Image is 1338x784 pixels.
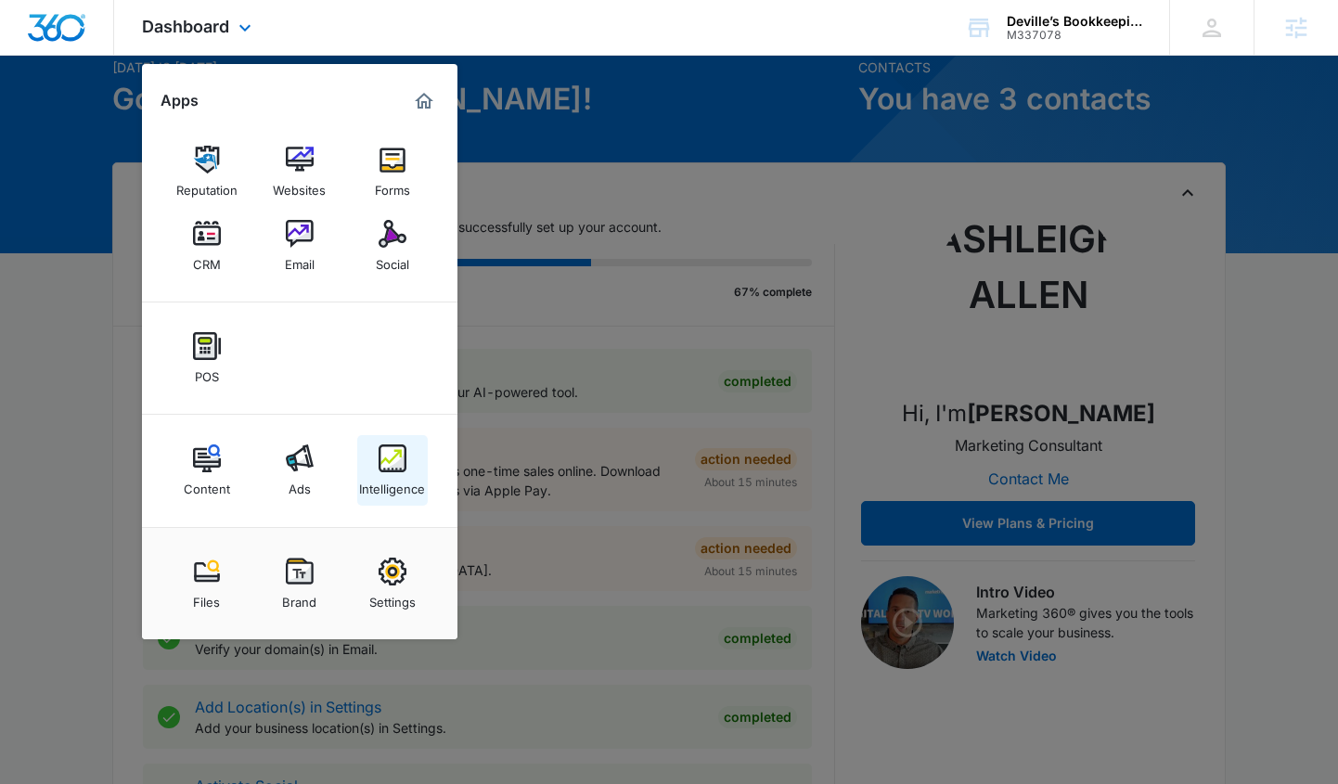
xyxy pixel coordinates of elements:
a: Email [264,211,335,281]
span: Dashboard [142,17,229,36]
div: Intelligence [359,472,425,496]
div: Reputation [176,174,238,198]
a: CRM [172,211,242,281]
div: Forms [375,174,410,198]
a: Ads [264,435,335,506]
div: Websites [273,174,326,198]
div: CRM [193,248,221,272]
div: Brand [282,585,316,610]
img: website_grey.svg [30,48,45,63]
img: tab_keywords_by_traffic_grey.svg [185,108,199,122]
div: Social [376,248,409,272]
a: Social [357,211,428,281]
div: Domain Overview [71,109,166,122]
div: Settings [369,585,416,610]
div: v 4.0.25 [52,30,91,45]
a: Brand [264,548,335,619]
div: account id [1007,29,1142,42]
div: Ads [289,472,311,496]
div: account name [1007,14,1142,29]
div: Keywords by Traffic [205,109,313,122]
a: Content [172,435,242,506]
div: Email [285,248,315,272]
a: POS [172,323,242,393]
img: tab_domain_overview_orange.svg [50,108,65,122]
a: Forms [357,136,428,207]
a: Files [172,548,242,619]
a: Reputation [172,136,242,207]
a: Marketing 360® Dashboard [409,86,439,116]
div: Files [193,585,220,610]
img: logo_orange.svg [30,30,45,45]
a: Settings [357,548,428,619]
div: Domain: [DOMAIN_NAME] [48,48,204,63]
div: POS [195,360,219,384]
h2: Apps [161,92,199,109]
div: Content [184,472,230,496]
a: Intelligence [357,435,428,506]
a: Websites [264,136,335,207]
